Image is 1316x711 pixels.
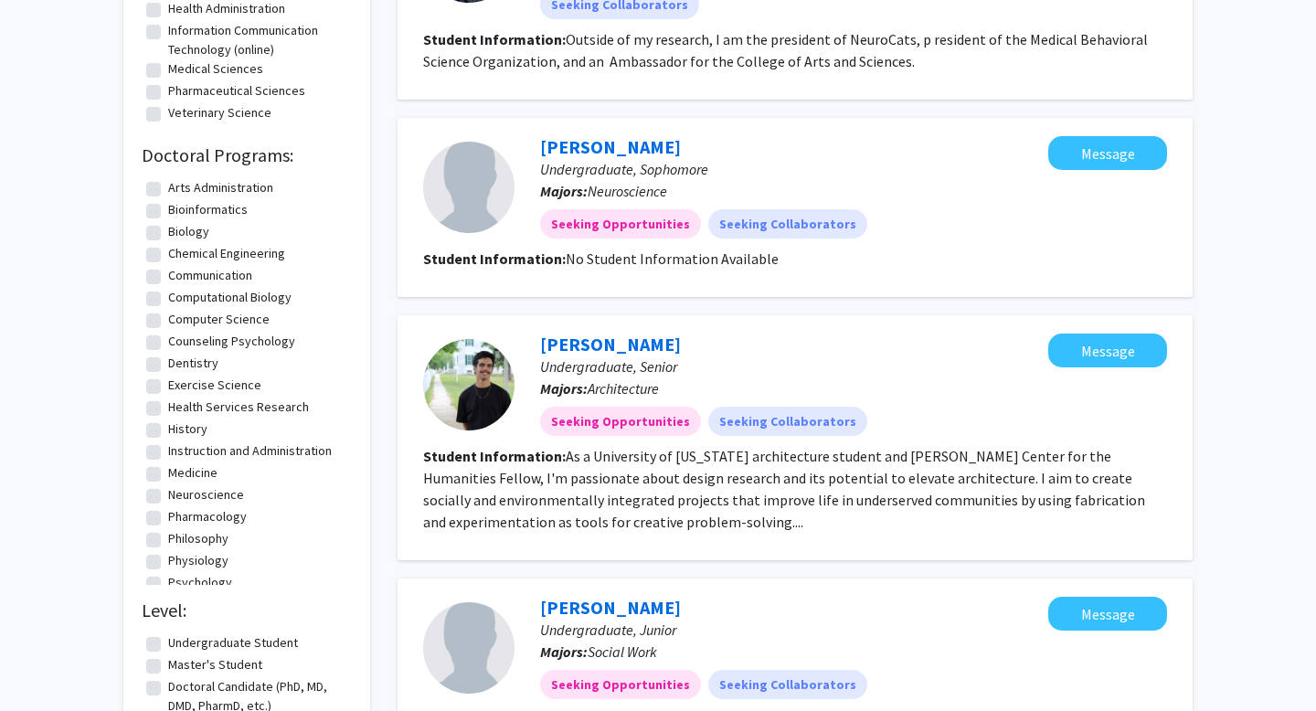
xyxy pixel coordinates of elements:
[168,310,270,329] label: Computer Science
[423,447,566,465] b: Student Information:
[168,485,244,504] label: Neuroscience
[168,103,271,122] label: Veterinary Science
[540,333,681,355] a: [PERSON_NAME]
[540,160,708,178] span: Undergraduate, Sophomore
[540,407,701,436] mat-chip: Seeking Opportunities
[168,376,261,395] label: Exercise Science
[540,135,681,158] a: [PERSON_NAME]
[168,21,347,59] label: Information Communication Technology (online)
[168,354,218,373] label: Dentistry
[423,447,1145,531] fg-read-more: As a University of [US_STATE] architecture student and [PERSON_NAME] Center for the Humanities Fe...
[142,144,352,166] h2: Doctoral Programs:
[1048,597,1167,631] button: Message Asha Dudee
[588,182,667,200] span: Neuroscience
[142,600,352,621] h2: Level:
[708,670,867,699] mat-chip: Seeking Collaborators
[423,30,566,48] b: Student Information:
[168,529,228,548] label: Philosophy
[540,596,681,619] a: [PERSON_NAME]
[14,629,78,697] iframe: Chat
[168,507,247,526] label: Pharmacology
[540,357,677,376] span: Undergraduate, Senior
[168,288,292,307] label: Computational Biology
[708,209,867,239] mat-chip: Seeking Collaborators
[168,573,232,592] label: Psychology
[708,407,867,436] mat-chip: Seeking Collaborators
[566,249,779,268] span: No Student Information Available
[168,266,252,285] label: Communication
[1048,136,1167,170] button: Message Harsh Patel
[540,642,588,661] b: Majors:
[168,81,305,101] label: Pharmaceutical Sciences
[540,209,701,239] mat-chip: Seeking Opportunities
[168,633,298,653] label: Undergraduate Student
[540,670,701,699] mat-chip: Seeking Opportunities
[423,249,566,268] b: Student Information:
[168,655,262,674] label: Master's Student
[168,332,295,351] label: Counseling Psychology
[540,621,676,639] span: Undergraduate, Junior
[423,30,1148,70] fg-read-more: Outside of my research, I am the president of NeuroCats, p resident of the Medical Behavioral Sci...
[168,398,309,417] label: Health Services Research
[168,59,263,79] label: Medical Sciences
[588,379,659,398] span: Architecture
[588,642,657,661] span: Social Work
[168,441,332,461] label: Instruction and Administration
[168,551,228,570] label: Physiology
[168,419,207,439] label: History
[168,244,285,263] label: Chemical Engineering
[540,379,588,398] b: Majors:
[1048,334,1167,367] button: Message Lucas De Lima
[168,178,273,197] label: Arts Administration
[168,200,248,219] label: Bioinformatics
[168,222,209,241] label: Biology
[540,182,588,200] b: Majors:
[168,463,218,483] label: Medicine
